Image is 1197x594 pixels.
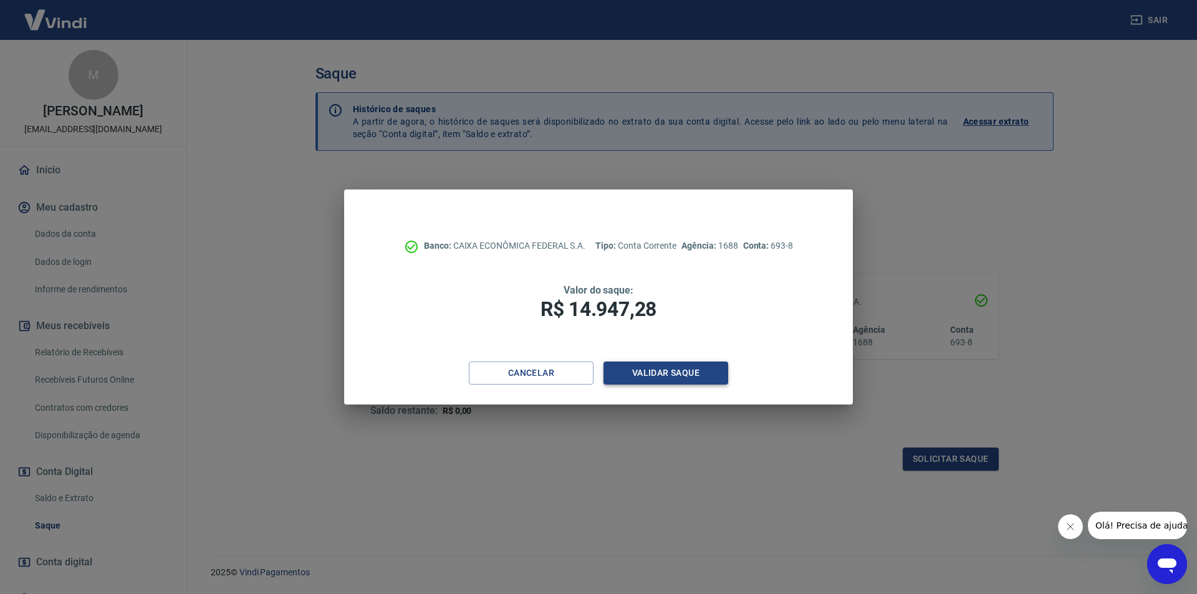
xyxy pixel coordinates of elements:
[681,239,738,252] p: 1688
[424,239,585,252] p: CAIXA ECONÔMICA FEDERAL S.A.
[1088,512,1187,539] iframe: Mensagem da empresa
[743,241,771,251] span: Conta:
[681,241,718,251] span: Agência:
[595,241,618,251] span: Tipo:
[1147,544,1187,584] iframe: Botão para abrir a janela de mensagens
[424,241,453,251] span: Banco:
[541,297,656,321] span: R$ 14.947,28
[743,239,793,252] p: 693-8
[564,284,633,296] span: Valor do saque:
[1058,514,1083,539] iframe: Fechar mensagem
[595,239,676,252] p: Conta Corrente
[7,9,105,19] span: Olá! Precisa de ajuda?
[469,362,594,385] button: Cancelar
[603,362,728,385] button: Validar saque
